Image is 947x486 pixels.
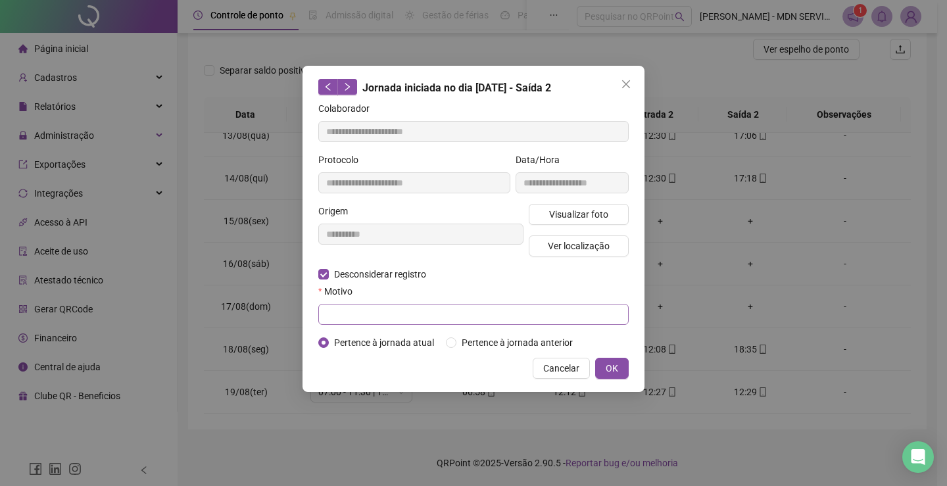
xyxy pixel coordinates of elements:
[456,335,578,350] span: Pertence à jornada anterior
[318,284,361,299] label: Motivo
[329,267,431,281] span: Desconsiderar registro
[606,361,618,376] span: OK
[318,79,629,96] div: Jornada iniciada no dia [DATE] - Saída 2
[621,79,631,89] span: close
[529,204,629,225] button: Visualizar foto
[324,82,333,91] span: left
[543,361,579,376] span: Cancelar
[343,82,352,91] span: right
[549,207,608,222] span: Visualizar foto
[616,74,637,95] button: Close
[516,153,568,167] label: Data/Hora
[548,239,610,253] span: Ver localização
[595,358,629,379] button: OK
[529,235,629,256] button: Ver localização
[318,101,378,116] label: Colaborador
[318,79,338,95] button: left
[318,204,356,218] label: Origem
[337,79,357,95] button: right
[533,358,590,379] button: Cancelar
[902,441,934,473] div: Open Intercom Messenger
[329,335,439,350] span: Pertence à jornada atual
[318,153,367,167] label: Protocolo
